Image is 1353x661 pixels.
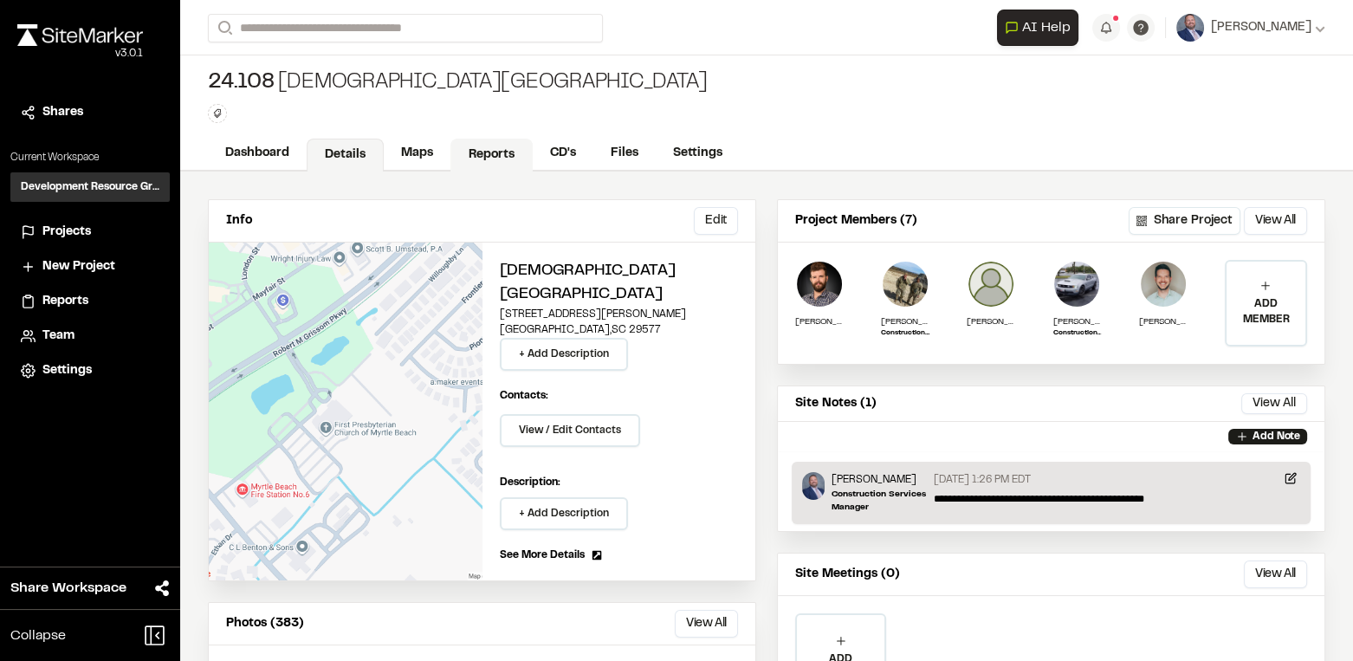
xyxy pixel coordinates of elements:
img: Dillon Hackett [881,260,929,308]
p: [GEOGRAPHIC_DATA] , SC 29577 [500,322,739,338]
p: Construction Representative [1052,328,1101,339]
a: Reports [21,292,159,311]
a: New Project [21,257,159,276]
a: CD's [533,137,593,170]
a: Shares [21,103,159,122]
p: Current Workspace [10,150,170,165]
a: Team [21,327,159,346]
span: Shares [42,103,83,122]
img: Timothy Clark [1052,260,1101,308]
span: Share Workspace [10,578,126,599]
button: Edit Tags [208,104,227,123]
p: Site Meetings (0) [795,565,900,584]
a: Reports [450,139,533,172]
span: Projects [42,223,91,242]
a: Projects [21,223,159,242]
span: Team [42,327,74,346]
div: Oh geez...please don't... [17,46,143,62]
a: Dashboard [208,137,307,170]
h2: [DEMOGRAPHIC_DATA][GEOGRAPHIC_DATA] [500,260,739,307]
p: [DATE] 1:26 PM EDT [934,472,1031,488]
button: + Add Description [500,497,628,530]
img: rebrand.png [17,24,143,46]
button: View All [1244,561,1307,588]
img: Jason Hager [967,260,1015,308]
a: Settings [656,137,740,170]
span: New Project [42,257,115,276]
button: View All [675,610,738,638]
button: Search [208,14,239,42]
div: [DEMOGRAPHIC_DATA][GEOGRAPHIC_DATA] [208,69,708,97]
p: [STREET_ADDRESS][PERSON_NAME] [500,307,739,322]
p: [PERSON_NAME] [832,472,927,488]
p: [PERSON_NAME] [1052,315,1101,328]
a: Files [593,137,656,170]
p: Site Notes (1) [795,394,877,413]
img: MARK E STOUGHTON JR [1139,260,1188,308]
span: 24.108 [208,69,275,97]
button: Open AI Assistant [997,10,1078,46]
div: Open AI Assistant [997,10,1085,46]
p: ADD MEMBER [1227,296,1305,327]
span: See More Details [500,548,585,563]
button: View All [1241,393,1307,414]
img: William Bartholomew [795,260,844,308]
a: Settings [21,361,159,380]
img: Jake Rosiek [802,472,825,500]
button: Share Project [1129,207,1240,235]
span: Settings [42,361,92,380]
p: Construction Services Manager [832,488,927,514]
span: AI Help [1022,17,1071,38]
h3: Development Resource Group [21,179,159,195]
span: [PERSON_NAME] [1211,18,1311,37]
span: Collapse [10,625,66,646]
button: [PERSON_NAME] [1176,14,1325,42]
p: Project Members (7) [795,211,917,230]
a: Details [307,139,384,172]
p: [PERSON_NAME] [881,315,929,328]
p: Description: [500,475,739,490]
p: [PERSON_NAME] [1139,315,1188,328]
p: Info [226,211,252,230]
p: [PERSON_NAME] [967,315,1015,328]
button: + Add Description [500,338,628,371]
button: View All [1244,207,1307,235]
p: [PERSON_NAME] [795,315,844,328]
p: Photos (383) [226,614,304,633]
a: Maps [384,137,450,170]
img: User [1176,14,1204,42]
button: Edit [694,207,738,235]
span: Reports [42,292,88,311]
button: View / Edit Contacts [500,414,640,447]
p: Contacts: [500,388,548,404]
p: Construction Rep. [881,328,929,339]
p: Add Note [1253,429,1300,444]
